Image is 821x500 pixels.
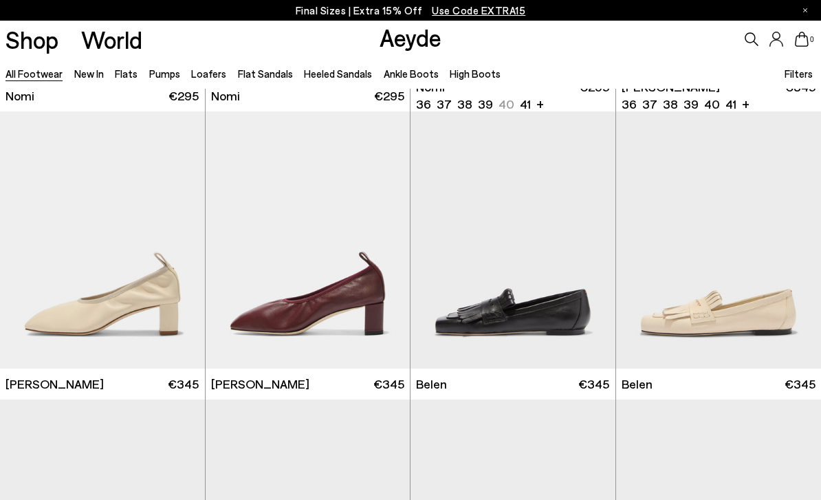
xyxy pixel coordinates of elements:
[6,67,63,80] a: All Footwear
[206,80,410,111] a: Nomi €295
[578,376,609,393] span: €345
[536,94,544,113] li: +
[622,376,653,393] span: Belen
[373,376,404,393] span: €345
[704,96,720,113] li: 40
[410,111,615,369] img: Belen Tassel Loafers
[416,376,447,393] span: Belen
[622,96,732,113] ul: variant
[457,96,472,113] li: 38
[304,67,372,80] a: Heeled Sandals
[437,96,452,113] li: 37
[191,67,226,80] a: Loafers
[168,87,199,105] span: €295
[410,80,615,111] a: Nomi 36 37 38 39 40 41 + €295
[579,78,609,113] span: €295
[622,96,637,113] li: 36
[450,67,501,80] a: High Boots
[785,78,815,113] span: €345
[416,96,527,113] ul: variant
[206,111,410,369] img: Narissa Ruched Pumps
[642,96,657,113] li: 37
[416,96,431,113] li: 36
[663,96,678,113] li: 38
[6,376,104,393] span: [PERSON_NAME]
[211,376,309,393] span: [PERSON_NAME]
[809,36,815,43] span: 0
[785,67,813,80] span: Filters
[432,4,525,17] span: Navigate to /collections/ss25-final-sizes
[74,67,104,80] a: New In
[149,67,180,80] a: Pumps
[206,369,410,400] a: [PERSON_NAME] €345
[785,376,815,393] span: €345
[725,96,736,113] li: 41
[478,96,493,113] li: 39
[374,87,404,105] span: €295
[520,96,531,113] li: 41
[296,2,526,19] p: Final Sizes | Extra 15% Off
[81,28,142,52] a: World
[795,32,809,47] a: 0
[6,28,58,52] a: Shop
[380,23,441,52] a: Aeyde
[115,67,138,80] a: Flats
[211,87,240,105] span: Nomi
[683,96,699,113] li: 39
[6,87,34,105] span: Nomi
[384,67,439,80] a: Ankle Boots
[742,94,749,113] li: +
[238,67,293,80] a: Flat Sandals
[168,376,199,393] span: €345
[410,369,615,400] a: Belen €345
